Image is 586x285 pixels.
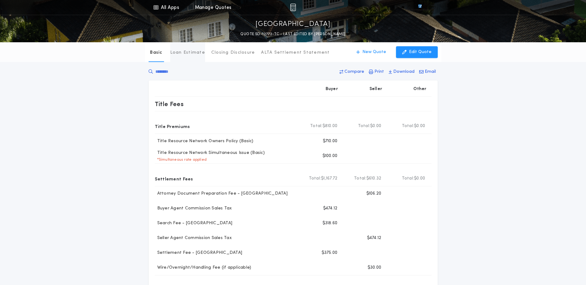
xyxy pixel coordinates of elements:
[155,220,233,226] p: Search Fee - [GEOGRAPHIC_DATA]
[155,157,207,162] p: * Simultaneous rate applied
[366,191,382,197] p: $106.20
[211,50,255,56] p: Closing Disclosure
[414,123,425,129] span: $0.00
[338,66,366,77] button: Compare
[354,176,366,182] b: Total:
[425,69,436,75] p: Email
[396,46,438,58] button: Edit Quote
[358,123,370,129] b: Total:
[393,69,415,75] p: Download
[417,66,438,77] button: Email
[240,31,345,37] p: QUOTE SD-12772-TC - LAST EDITED BY [PERSON_NAME]
[155,191,288,197] p: Attorney Document Preparation Fee - [GEOGRAPHIC_DATA]
[155,265,251,271] p: Wire/Overnight/Handling Fee (if applicable)
[367,235,382,241] p: $474.12
[369,86,382,92] p: Seller
[155,99,184,109] p: Title Fees
[344,69,364,75] p: Compare
[255,19,331,29] p: [GEOGRAPHIC_DATA]
[261,50,330,56] p: ALTA Settlement Statement
[350,46,392,58] button: New Quote
[402,123,414,129] b: Total:
[367,66,386,77] button: Print
[323,138,338,144] p: $710.00
[407,4,433,10] img: vs-icon
[323,205,338,212] p: $474.12
[370,123,381,129] span: $0.00
[323,153,338,159] p: $100.00
[413,86,426,92] p: Other
[155,174,193,184] p: Settlement Fees
[155,235,232,241] p: Seller Agent Commission Sales Tax
[323,123,338,129] span: $810.00
[321,176,337,182] span: $1,167.72
[150,50,162,56] p: Basic
[368,265,382,271] p: $30.00
[155,138,254,144] p: Title Resource Network Owners Policy (Basic)
[310,123,323,129] b: Total:
[366,176,382,182] span: $610.32
[323,220,338,226] p: $318.60
[414,176,425,182] span: $0.00
[402,176,414,182] b: Total:
[362,49,386,55] p: New Quote
[387,66,416,77] button: Download
[155,250,242,256] p: Settlement Fee - [GEOGRAPHIC_DATA]
[170,50,205,56] p: Loan Estimate
[290,4,296,11] img: img
[326,86,338,92] p: Buyer
[155,150,265,156] p: Title Resource Network Simultaneous Issue (Basic)
[322,250,338,256] p: $375.00
[155,121,190,131] p: Title Premiums
[309,176,321,182] b: Total:
[155,205,232,212] p: Buyer Agent Commission Sales Tax
[409,49,432,55] p: Edit Quote
[374,69,384,75] p: Print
